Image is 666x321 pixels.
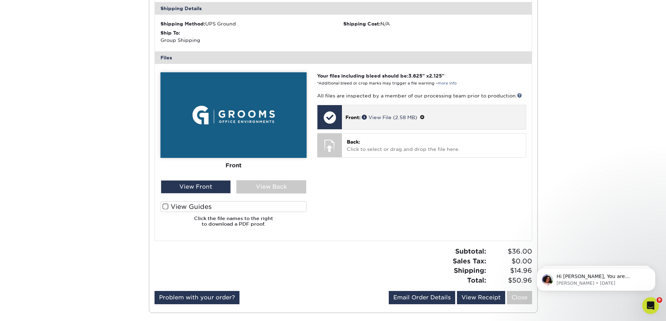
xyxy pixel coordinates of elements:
a: [URL][DOMAIN_NAME] [16,182,71,188]
span: Front: [345,115,360,120]
div: Files [155,51,532,64]
div: Front [160,158,307,173]
strong: Subtotal: [455,247,486,255]
a: more info [438,81,457,86]
span: 2.125 [429,73,442,79]
span: $50.96 [488,276,532,285]
b: Different Blues - Back [11,59,71,64]
button: Emoji picker [11,229,16,234]
button: go back [5,3,18,16]
button: Home [109,3,123,16]
span: 9 [657,297,662,303]
label: View Guides [160,201,307,212]
div: The blue build on the Front and back is inconsistent and will print noticeably differently. For t... [11,51,109,106]
p: All files are inspected by a member of our processing team prior to production. [317,92,526,99]
div: UPS Ground [160,20,343,27]
a: Close [507,291,532,304]
p: Active 30m ago [34,9,70,16]
a: Problem with your order? [155,291,239,304]
img: Profile image for Julie [20,4,31,15]
strong: Shipping: [454,267,486,274]
div: If you have any questions about these issues or need further assistance, please visit our support... [11,120,109,154]
strong: Shipping Method: [160,21,205,27]
iframe: Intercom live chat [642,297,659,314]
small: *Additional bleed or crop marks may trigger a file warning – [317,81,457,86]
span: 3.625 [408,73,422,79]
strong: Shipping Cost: [343,21,380,27]
div: Your files are in RGB color mode. Please convert them to CMYK before making any color changes and... [11,7,109,48]
strong: Ship To: [160,30,180,36]
div: Group Shipping [160,29,343,44]
div: When ready to re-upload your revised files, please log in to your account at and go to your activ... [11,168,109,209]
div: N/A [343,20,526,27]
iframe: Intercom notifications message [526,253,666,302]
strong: Sales Tax: [453,257,486,265]
button: Send a message… [119,226,131,237]
a: View File (2.58 MB) [362,115,417,120]
div: Close [123,3,135,15]
span: $14.96 [488,266,532,276]
span: $0.00 [488,256,532,266]
button: Upload attachment [33,229,39,234]
p: Click to select or drag and drop the file here. [347,138,521,153]
div: View Back [236,180,306,194]
a: View Receipt [457,291,505,304]
span: Back: [347,139,360,145]
textarea: Message… [6,214,134,226]
strong: Your files including bleed should be: " x " [317,73,444,79]
a: Email Order Details [389,291,455,304]
i: You will receive a copy of this message by email [11,196,107,208]
strong: Total: [467,276,486,284]
span: $36.00 [488,247,532,256]
div: View Front [161,180,231,194]
h6: Click the file names to the right to download a PDF proof. [160,216,307,233]
div: Shipping Details [155,2,532,15]
button: Gif picker [22,229,28,234]
h1: [PERSON_NAME] [34,3,79,9]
